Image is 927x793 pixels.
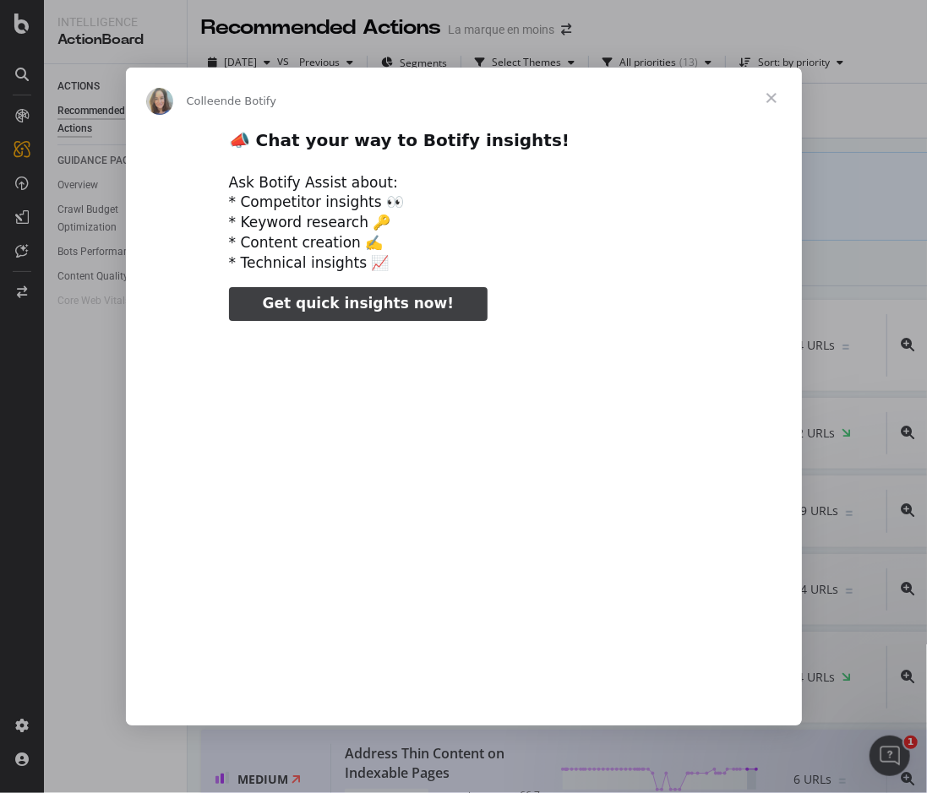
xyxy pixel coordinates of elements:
video: Regarder la vidéo [112,335,816,687]
a: Get quick insights now! [229,287,488,321]
h2: 📣 Chat your way to Botify insights! [229,129,699,160]
span: Fermer [741,68,802,128]
div: Ask Botify Assist about: * Competitor insights 👀 * Keyword research 🔑 * Content creation ✍️ * Tec... [229,173,699,274]
span: Get quick insights now! [263,295,454,312]
span: de Botify [227,95,276,107]
span: Colleen [187,95,228,107]
img: Profile image for Colleen [146,88,173,115]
